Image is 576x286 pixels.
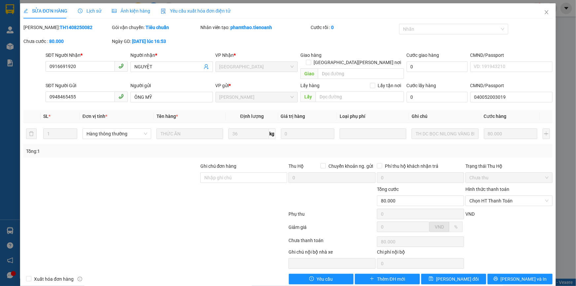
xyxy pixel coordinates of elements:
span: user-add [204,64,209,69]
span: Cước hàng [484,114,507,119]
div: CMND/Passport [470,52,553,59]
span: printer [493,276,498,282]
label: Cước giao hàng [407,53,439,58]
span: Cư Kuin [220,92,294,102]
span: VP Nhận [216,53,234,58]
span: [PERSON_NAME] đổi [436,275,479,283]
div: Tổng: 1 [26,148,222,155]
div: Chi phí nội bộ [377,248,464,258]
input: Dọc đường [318,68,404,79]
span: Giao [300,68,318,79]
span: Giá trị hàng [281,114,305,119]
span: save [429,276,433,282]
button: plusThêm ĐH mới [355,274,420,284]
span: exclamation-circle [309,276,314,282]
div: Người nhận [130,52,213,59]
button: exclamation-circleYêu cầu [289,274,354,284]
button: Close [537,3,556,22]
b: 0 [331,25,334,30]
b: Tiêu chuẩn [146,25,169,30]
span: Lấy tận nơi [375,82,404,89]
input: Cước giao hàng [407,61,468,72]
div: Ghi chú nội bộ nhà xe [288,248,376,258]
input: 0 [281,128,335,139]
span: clock-circle [78,9,83,13]
span: Lấy [300,91,316,102]
input: Dọc đường [316,91,404,102]
span: Thủ Đức [220,62,294,72]
div: Phụ thu [288,210,377,222]
th: Ghi chú [409,110,481,123]
label: Cước lấy hàng [407,83,436,88]
span: Chuyển khoản ng. gửi [326,162,376,170]
span: Yêu cầu [317,275,333,283]
span: Yêu cầu xuất hóa đơn điện tử [161,8,230,14]
div: Trạng thái Thu Hộ [465,162,553,170]
span: edit [23,9,28,13]
span: VND [465,211,475,217]
span: Giao hàng [300,53,322,58]
input: VD: Bàn, Ghế [156,128,223,139]
th: Loại phụ phí [337,110,409,123]
span: close [544,10,549,15]
span: VND [435,224,444,230]
b: [DATE] lúc 16:53 [132,39,166,44]
div: Cước rồi : [311,24,398,31]
div: CMND/Passport [470,82,553,89]
span: Đơn vị tính [83,114,107,119]
span: Chọn HT Thanh Toán [469,196,549,206]
span: Phí thu hộ khách nhận trả [382,162,441,170]
input: Ghi Chú [412,128,478,139]
img: icon [161,9,166,14]
button: plus [543,128,550,139]
div: SĐT Người Gửi [46,82,128,89]
div: Gói vận chuyển: [112,24,199,31]
span: kg [269,128,276,139]
div: Ngày GD: [112,38,199,45]
div: Giảm giá [288,224,377,235]
span: Định lượng [240,114,264,119]
span: SL [43,114,49,119]
span: Xuất hóa đơn hàng [31,275,76,283]
span: Tổng cước [377,187,399,192]
div: Chưa thanh toán [288,237,377,248]
button: printer[PERSON_NAME] và In [488,274,553,284]
button: delete [26,128,37,139]
label: Hình thức thanh toán [465,187,509,192]
span: Tên hàng [156,114,178,119]
div: Chưa cước : [23,38,111,45]
span: phone [119,94,124,99]
span: % [454,224,457,230]
input: Ghi chú đơn hàng [200,172,288,183]
span: Hàng thông thường [86,129,147,139]
b: TH1408250082 [60,25,92,30]
span: Chưa thu [469,173,549,183]
label: Ghi chú đơn hàng [200,163,237,169]
span: [GEOGRAPHIC_DATA][PERSON_NAME] nơi [311,59,404,66]
div: VP gửi [216,82,298,89]
input: 0 [484,128,538,139]
span: Ảnh kiện hàng [112,8,150,14]
div: [PERSON_NAME]: [23,24,111,31]
span: [PERSON_NAME] và In [501,275,547,283]
button: save[PERSON_NAME] đổi [421,274,486,284]
span: phone [119,63,124,69]
div: SĐT Người Nhận [46,52,128,59]
span: picture [112,9,117,13]
input: Cước lấy hàng [407,92,468,102]
span: Thêm ĐH mới [377,275,405,283]
b: 80.000 [49,39,64,44]
div: Nhân viên tạo: [200,24,310,31]
div: Người gửi [130,82,213,89]
span: plus [370,276,374,282]
span: SỬA ĐƠN HÀNG [23,8,67,14]
b: phamthao.tienoanh [231,25,272,30]
span: Thu Hộ [288,163,304,169]
span: Lấy hàng [300,83,320,88]
span: info-circle [78,277,82,281]
span: Lịch sử [78,8,101,14]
